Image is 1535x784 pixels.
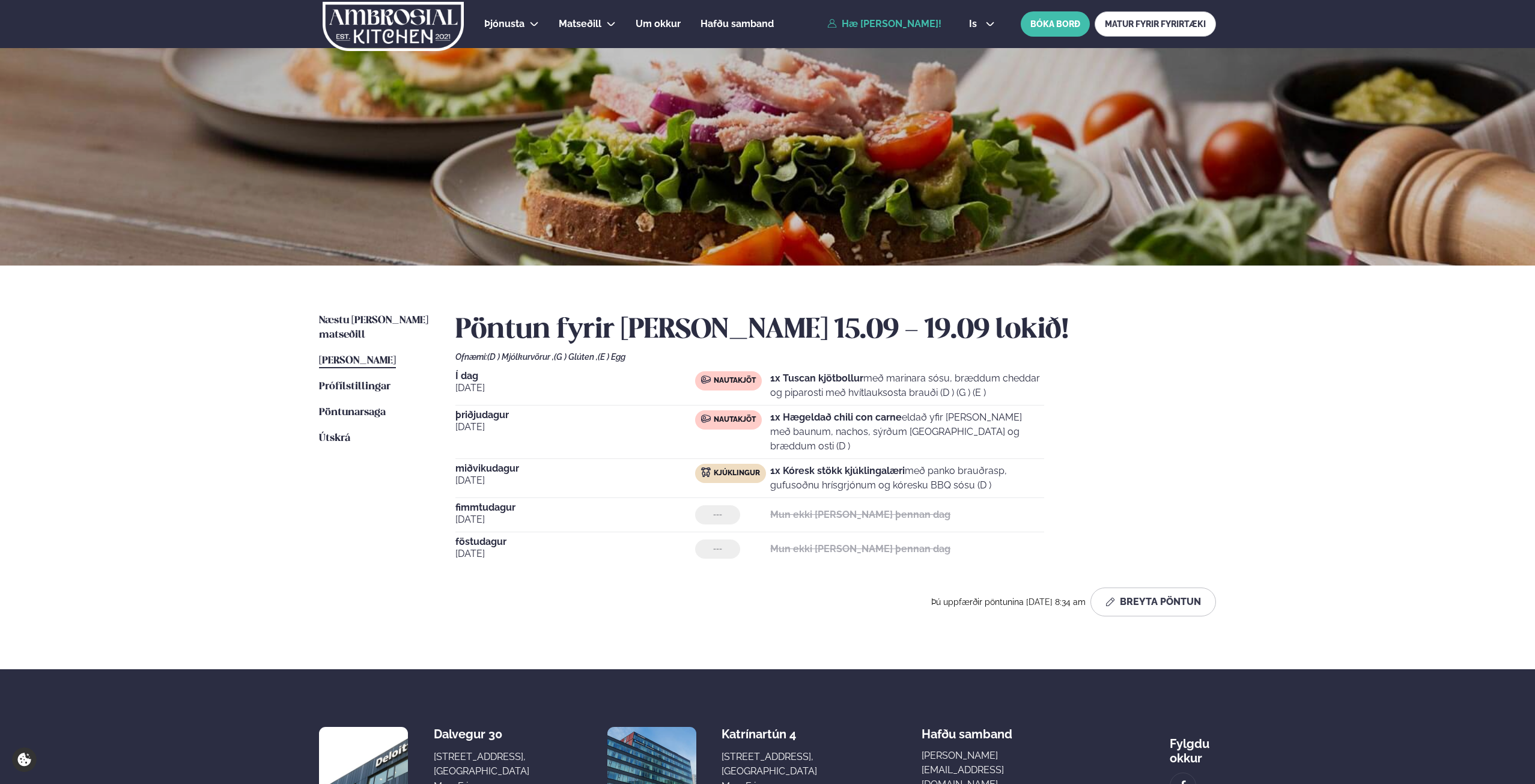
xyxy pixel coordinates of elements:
span: Nautakjöt [714,415,756,425]
h2: Pöntun fyrir [PERSON_NAME] 15.09 - 19.09 lokið! [455,314,1216,347]
span: Þú uppfærðir pöntunina [DATE] 8:34 am [931,597,1086,607]
span: Nautakjöt [714,376,756,386]
div: [STREET_ADDRESS], [GEOGRAPHIC_DATA] [434,750,529,779]
strong: 1x Hægeldað chili con carne [770,412,902,423]
span: (E ) Egg [598,352,625,362]
p: eldað yfir [PERSON_NAME] með baunum, nachos, sýrðum [GEOGRAPHIC_DATA] og bræddum osti (D ) [770,410,1044,454]
div: [STREET_ADDRESS], [GEOGRAPHIC_DATA] [722,750,817,779]
span: miðvikudagur [455,464,695,473]
button: is [959,19,1005,29]
span: Útskrá [319,433,350,443]
a: Útskrá [319,431,350,446]
span: --- [713,510,722,520]
div: Dalvegur 30 [434,727,529,741]
p: með panko brauðrasp, gufusoðnu hrísgrjónum og kóresku BBQ sósu (D ) [770,464,1044,493]
strong: 1x Tuscan kjötbollur [770,372,863,384]
strong: Mun ekki [PERSON_NAME] þennan dag [770,509,950,520]
span: [DATE] [455,473,695,488]
span: fimmtudagur [455,503,695,512]
img: beef.svg [701,375,711,384]
a: Matseðill [559,17,601,31]
span: þriðjudagur [455,410,695,420]
div: Fylgdu okkur [1170,727,1216,765]
img: chicken.svg [701,467,711,477]
span: föstudagur [455,537,695,547]
span: Um okkur [636,18,681,29]
p: með marinara sósu, bræddum cheddar og piparosti með hvítlauksosta brauði (D ) (G ) (E ) [770,371,1044,400]
a: Cookie settings [12,747,37,772]
img: logo [321,2,465,51]
strong: Mun ekki [PERSON_NAME] þennan dag [770,543,950,555]
a: Um okkur [636,17,681,31]
span: Næstu [PERSON_NAME] matseðill [319,315,428,340]
a: Hæ [PERSON_NAME]! [827,19,941,29]
span: Prófílstillingar [319,381,391,392]
a: Prófílstillingar [319,380,391,394]
div: Katrínartún 4 [722,727,817,741]
span: [DATE] [455,547,695,561]
a: [PERSON_NAME] [319,354,396,368]
span: [PERSON_NAME] [319,356,396,366]
span: Pöntunarsaga [319,407,386,418]
a: Hafðu samband [701,17,774,31]
img: beef.svg [701,414,711,424]
button: Breyta Pöntun [1090,588,1216,616]
span: --- [713,544,722,554]
div: Ofnæmi: [455,352,1216,362]
button: BÓKA BORÐ [1021,11,1090,37]
span: [DATE] [455,512,695,527]
span: Matseðill [559,18,601,29]
span: [DATE] [455,420,695,434]
span: Þjónusta [484,18,524,29]
span: (D ) Mjólkurvörur , [487,352,554,362]
span: is [969,19,980,29]
a: Pöntunarsaga [319,406,386,420]
strong: 1x Kóresk stökk kjúklingalæri [770,465,905,476]
span: Hafðu samband [701,18,774,29]
span: (G ) Glúten , [554,352,598,362]
a: Næstu [PERSON_NAME] matseðill [319,314,431,342]
span: Kjúklingur [714,469,760,478]
a: MATUR FYRIR FYRIRTÆKI [1095,11,1216,37]
a: Þjónusta [484,17,524,31]
span: [DATE] [455,381,695,395]
span: Í dag [455,371,695,381]
span: Hafðu samband [922,717,1012,741]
